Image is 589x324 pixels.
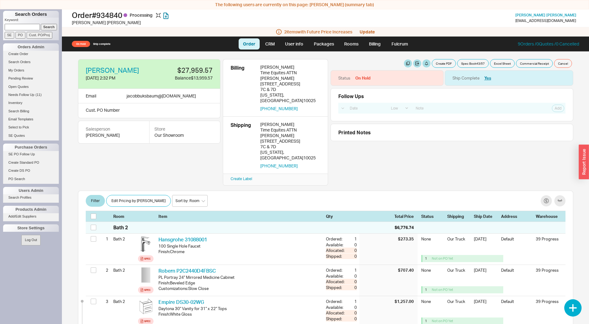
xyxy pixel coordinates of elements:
[3,116,59,123] a: Email Templates
[501,299,532,309] div: Default
[260,149,320,161] div: [US_STATE] , [GEOGRAPHIC_DATA] 10025
[3,67,59,74] a: My Orders
[138,255,154,262] a: Spec
[260,81,320,87] div: [STREET_ADDRESS]
[346,310,357,316] div: 0
[3,206,59,213] div: Products Admin
[515,19,576,23] div: [EMAIL_ADDRESS][DOMAIN_NAME]
[326,299,346,304] div: Ordered:
[260,106,298,111] button: [PHONE_NUMBER]
[421,267,444,277] div: None
[501,214,532,219] div: Address
[501,267,532,277] div: Default
[260,138,320,144] div: [STREET_ADDRESS]
[309,38,338,50] a: Packages
[138,236,154,252] img: file_uipcjv
[8,76,33,80] span: Pending Review
[425,287,429,292] div: 1
[3,176,59,182] a: PO Search
[364,38,386,50] a: Billing
[398,267,414,273] div: $707.40
[326,248,346,253] div: Allocated:
[421,214,444,219] div: Status
[421,236,444,246] div: None
[260,144,320,149] div: 7C & 7D
[515,13,576,17] a: [PERSON_NAME] [PERSON_NAME]
[153,67,213,74] div: $27,959.57
[447,214,470,219] div: Shipping
[474,299,497,309] div: [DATE]
[138,267,154,283] img: ModularMirror_MODM2440FB_rnucld
[3,100,59,106] a: Inventory
[231,122,255,169] div: Shipping
[239,38,260,50] a: Order
[412,104,521,112] input: Note
[260,70,320,81] div: Time Equites ATTN [PERSON_NAME]
[158,306,321,311] div: Daytona 30" Vanity for 31" x 22" Tops
[101,234,108,244] div: 1
[101,265,108,275] div: 2
[260,163,298,169] button: [PHONE_NUMBER]
[3,108,59,114] a: Search Billing
[158,236,207,243] a: Hansgrohe 31088001
[447,236,470,246] div: Our Truck
[338,75,350,81] div: Status
[340,38,363,50] a: Rooms
[158,280,321,286] div: Finish : Beveled Edge
[552,105,564,112] button: Add
[72,19,296,26] div: [PERSON_NAME] [PERSON_NAME]
[144,256,151,261] div: Spec
[3,151,59,158] a: SE PO Follow Up
[536,299,561,304] div: 39 Progress
[3,194,59,201] a: Search Profiles
[484,75,491,81] button: Yes
[3,84,59,90] a: Open Quotes
[3,124,59,131] a: Select to Pick
[394,214,418,219] div: Total Price
[8,93,34,97] span: Needs Follow Up
[346,236,357,242] div: 1
[127,93,196,99] div: jacobbuksbaum @ [DOMAIN_NAME]
[2,2,587,8] div: The following users are currently on this page:
[158,274,321,280] div: PL Portray 24" Mirrored Medicine Cabinet
[158,268,216,274] a: Robern P2C2440D4FBSC
[41,24,57,30] input: Search
[113,224,128,231] div: Bath 2
[15,32,25,38] input: PO
[326,214,357,219] div: Qty
[36,93,42,97] span: ( 11 )
[536,267,561,273] div: 39 Progress
[351,273,357,279] div: 0
[3,159,59,166] a: Create Standard PO
[338,129,565,136] div: Printed Notes
[72,41,90,47] span: On Hold
[158,243,321,249] div: 100 Single Hole Faucet
[432,287,460,292] div: Not on PO Yet
[3,187,59,194] div: Users Admin
[387,38,412,50] a: Fulcrum
[138,299,154,314] img: WD24-02-268x326_e9bx8o
[5,32,14,38] input: SE
[86,132,142,138] div: [PERSON_NAME]
[474,236,497,246] div: [DATE]
[153,75,213,81] div: Balance $13,959.57
[516,59,553,68] button: Commercial Receipt
[158,311,321,317] div: Finish : White Gloss
[158,299,204,305] a: Empire DS30-02WG
[351,242,357,248] div: 0
[144,319,151,324] div: Spec
[346,104,386,112] input: Date
[86,126,142,132] div: Salesperson
[436,61,452,66] span: Create PDF
[93,42,110,46] div: Ship complete
[355,75,370,81] div: On Hold
[351,305,357,310] div: 0
[554,59,572,68] button: Cancel
[86,75,148,81] div: [DATE] 2:32 PM
[86,195,105,207] button: Filter
[326,310,346,316] div: Allocated:
[536,214,561,219] div: Warehouse
[558,61,568,66] span: Cancel
[326,253,346,259] div: Shipped:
